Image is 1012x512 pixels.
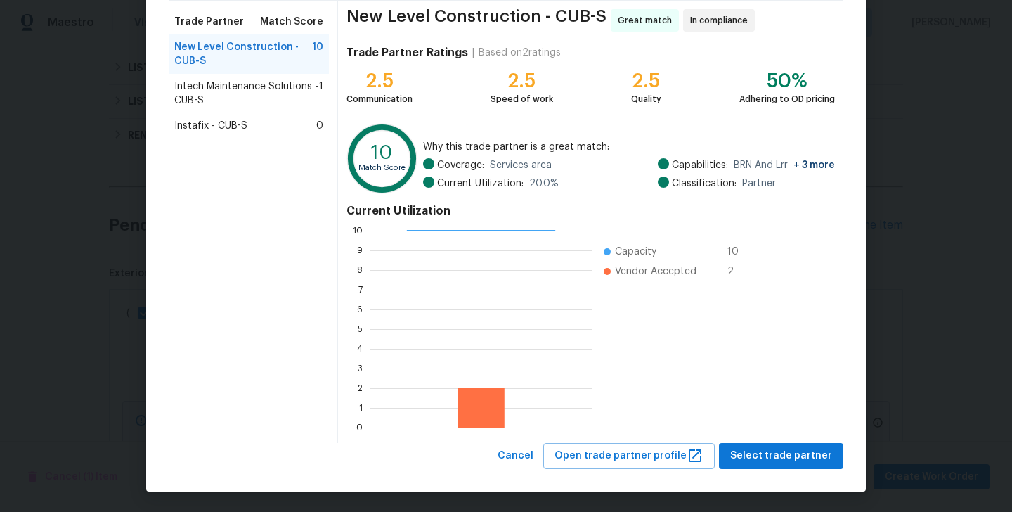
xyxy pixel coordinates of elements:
button: Cancel [492,443,539,469]
text: 10 [353,226,363,235]
span: Intech Maintenance Solutions - CUB-S [174,79,319,108]
span: New Level Construction - CUB-S [174,40,312,68]
text: 1 [359,404,363,412]
div: Speed of work [491,92,553,106]
div: Quality [631,92,661,106]
h4: Trade Partner Ratings [346,46,468,60]
span: 10 [312,40,323,68]
div: | [468,46,479,60]
div: 2.5 [631,74,661,88]
text: 0 [356,423,363,432]
span: Vendor Accepted [615,264,696,279]
span: Instafix - CUB-S [174,119,247,133]
span: Services area [490,158,552,172]
span: Current Utilization: [437,177,524,191]
span: Coverage: [437,158,484,172]
span: New Level Construction - CUB-S [346,9,606,32]
span: 0 [316,119,323,133]
span: 1 [319,79,323,108]
span: 20.0 % [529,177,559,191]
span: Great match [618,13,677,27]
span: Partner [742,177,776,191]
h4: Current Utilization [346,204,835,218]
span: Capabilities: [672,158,728,172]
text: Match Score [358,164,406,172]
span: 2 [727,264,750,279]
div: Based on 2 ratings [479,46,561,60]
span: Trade Partner [174,15,244,29]
div: 2.5 [491,74,553,88]
span: Why this trade partner is a great match: [423,140,835,154]
div: Communication [346,92,413,106]
text: 8 [357,266,363,274]
text: 9 [357,246,363,255]
span: BRN And Lrr [734,158,835,172]
span: + 3 more [793,160,835,170]
span: 10 [727,245,750,259]
text: 6 [357,305,363,314]
span: Select trade partner [730,447,832,465]
button: Select trade partner [719,443,843,469]
text: 5 [358,325,363,333]
text: 4 [357,345,363,353]
button: Open trade partner profile [543,443,715,469]
span: Cancel [498,447,533,465]
text: 2 [358,384,363,392]
span: In compliance [690,13,753,27]
text: 10 [371,143,393,162]
div: 50% [739,74,835,88]
text: 3 [358,364,363,373]
div: Adhering to OD pricing [739,92,835,106]
span: Match Score [260,15,323,29]
span: Capacity [615,245,656,259]
span: Open trade partner profile [554,447,703,465]
div: 2.5 [346,74,413,88]
text: 7 [358,286,363,294]
span: Classification: [672,177,737,191]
